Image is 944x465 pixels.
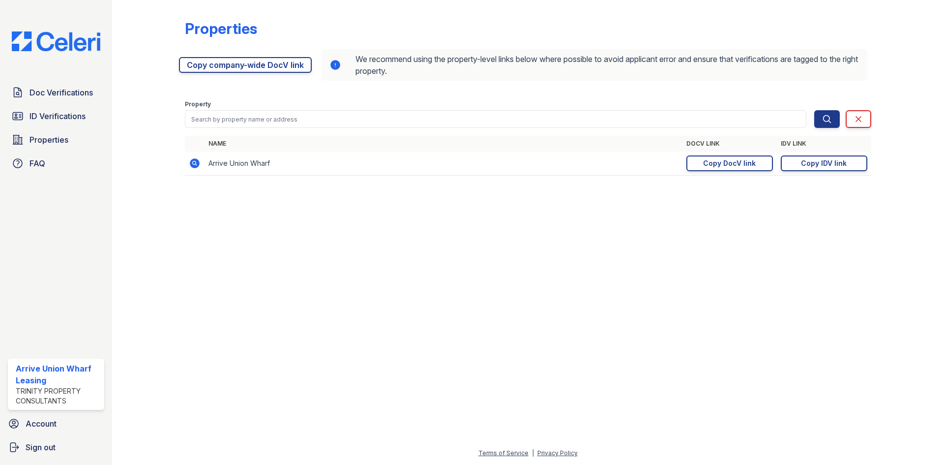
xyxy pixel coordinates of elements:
td: Arrive Union Wharf [205,152,682,176]
div: We recommend using the property-level links below where possible to avoid applicant error and ens... [322,49,867,81]
span: Account [26,418,57,430]
a: ID Verifications [8,106,104,126]
span: Sign out [26,441,56,453]
th: DocV Link [682,136,777,152]
a: Copy IDV link [781,155,867,171]
div: Trinity Property Consultants [16,386,100,406]
div: Arrive Union Wharf Leasing [16,363,100,386]
span: FAQ [29,157,45,169]
input: Search by property name or address [185,110,806,128]
a: Privacy Policy [537,449,578,457]
div: Copy IDV link [801,158,847,168]
a: Copy DocV link [686,155,773,171]
a: FAQ [8,154,104,173]
a: Terms of Service [478,449,529,457]
a: Properties [8,130,104,150]
span: Doc Verifications [29,87,93,98]
label: Property [185,100,211,108]
a: Doc Verifications [8,83,104,102]
div: | [532,449,534,457]
span: ID Verifications [29,110,86,122]
th: Name [205,136,682,152]
a: Sign out [4,437,108,457]
div: Copy DocV link [703,158,756,168]
a: Account [4,414,108,434]
a: Copy company-wide DocV link [179,57,312,73]
img: CE_Logo_Blue-a8612792a0a2168367f1c8372b55b34899dd931a85d93a1a3d3e32e68fde9ad4.png [4,31,108,51]
th: IDV Link [777,136,871,152]
div: Properties [185,20,257,37]
span: Properties [29,134,68,146]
